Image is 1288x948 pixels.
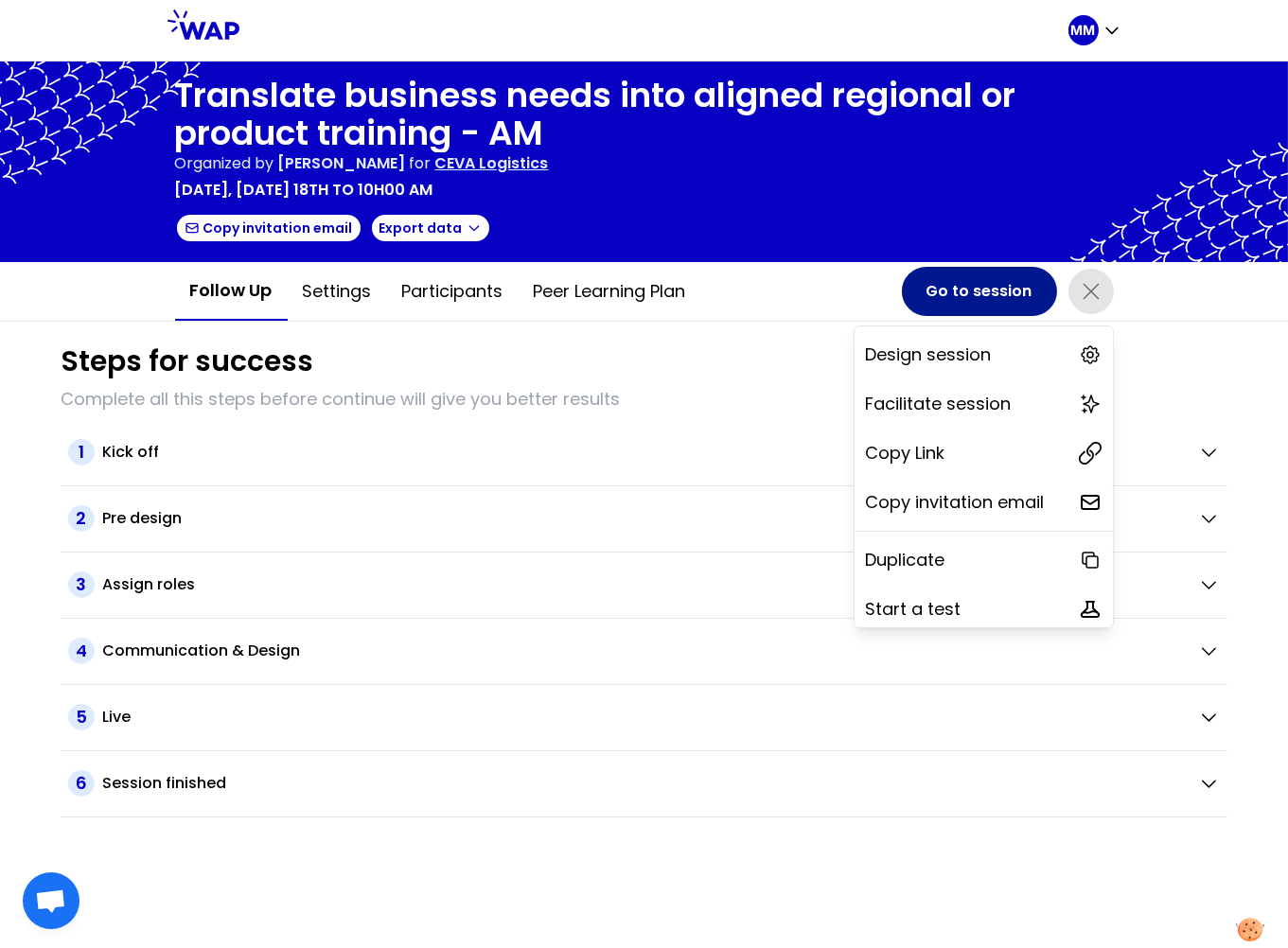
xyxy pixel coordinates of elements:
h2: Session finished [102,772,226,795]
p: Complete all this steps before continue will give you better results [61,386,1227,413]
span: 3 [68,571,95,598]
span: 2 [68,505,95,532]
button: Follow up [175,262,288,321]
h2: Live [102,706,131,729]
h1: Translate business needs into aligned regional or product training - AM [175,77,1114,152]
p: Organized by [175,152,274,175]
button: 5Live [68,704,1220,730]
button: 4Communication & Design [68,638,1220,664]
p: Facilitate session [866,391,1012,417]
button: Settings [288,263,387,320]
div: Ouvrir le chat [23,872,79,929]
h1: Steps for success [61,344,313,378]
span: 5 [68,704,95,730]
span: 6 [68,770,95,797]
button: Export data [370,213,491,243]
button: Participants [387,263,519,320]
button: Peer learning plan [519,263,701,320]
p: MM [1071,21,1096,40]
p: Design session [866,342,992,368]
span: 4 [68,638,95,664]
span: 1 [68,439,95,465]
p: CEVA Logistics [435,152,549,175]
button: Copy invitation email [175,213,362,243]
button: MM [1068,15,1121,45]
h2: Pre design [102,507,182,530]
button: 1Kick off [68,439,1220,465]
p: Start a test [866,596,962,623]
p: Copy Link [866,440,945,466]
h2: Communication & Design [102,640,300,662]
h2: Kick off [102,441,159,464]
button: 2Pre design [68,505,1220,532]
h2: Assign roles [102,573,195,596]
button: Go to session [902,267,1057,316]
p: Duplicate [866,547,945,573]
p: Copy invitation email [866,489,1045,516]
button: 6Session finished [68,770,1220,797]
button: 3Assign roles [68,571,1220,598]
p: [DATE], [DATE] 18th to 10h00 am [175,179,433,202]
span: [PERSON_NAME] [278,152,406,174]
p: for [410,152,432,175]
